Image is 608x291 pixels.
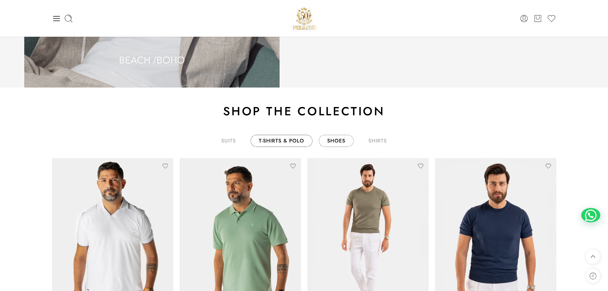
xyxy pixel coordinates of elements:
a: shirts [360,135,395,147]
a: Pellini - [290,5,318,32]
img: Pellini [290,5,318,32]
h2: Shop the collection [52,103,556,119]
a: T-Shirts & Polo [251,135,312,147]
a: Suits [213,135,244,147]
a: shoes [319,135,354,147]
a: Login / Register [520,14,529,23]
a: Wishlist [547,14,556,23]
a: Cart [533,14,542,23]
